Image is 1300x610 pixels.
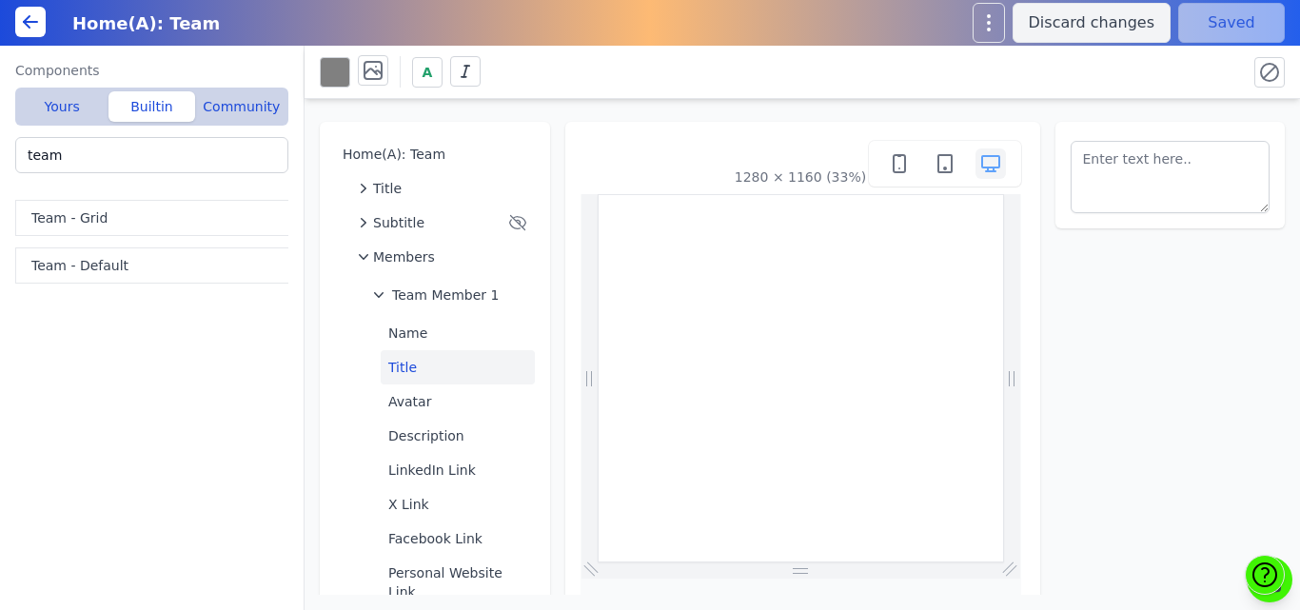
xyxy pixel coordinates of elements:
[108,91,194,122] button: Builtin
[1013,3,1171,43] button: Discard changes
[381,453,535,487] button: LinkedIn Link
[930,148,960,179] button: Tablet
[15,247,296,284] button: Team - Default
[381,316,535,350] button: Name
[381,419,535,453] button: Description
[381,350,535,384] button: Title
[15,61,288,80] label: Components
[19,91,105,122] button: Yours
[884,148,915,179] button: Mobile
[599,195,1005,563] iframe: Preview
[199,91,285,122] button: Community
[975,148,1006,179] button: Desktop
[335,137,535,171] button: Home(A): Team
[15,137,288,173] input: Search 'navbar', 'hero', 'footer' etc.
[373,247,435,266] span: Members
[423,63,433,82] span: A
[381,384,535,419] button: Avatar
[365,278,535,312] button: Team Member 1
[350,206,535,240] button: Subtitle
[373,179,402,198] span: Title
[1254,57,1285,88] button: Reset all styles
[320,57,350,88] button: Background color
[15,200,296,236] button: Team - Grid
[358,55,388,86] button: Background image
[392,285,499,305] span: Team Member 1
[350,240,535,274] button: Members
[450,56,481,87] button: Italics
[381,521,535,556] button: Facebook Link
[412,57,443,88] button: A
[381,487,535,521] button: X Link
[735,167,866,187] div: 1280 × 1160 (33%)
[1178,3,1285,43] button: Saved
[373,213,424,232] span: Subtitle
[350,171,535,206] button: Title
[381,556,535,609] button: Personal Website Link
